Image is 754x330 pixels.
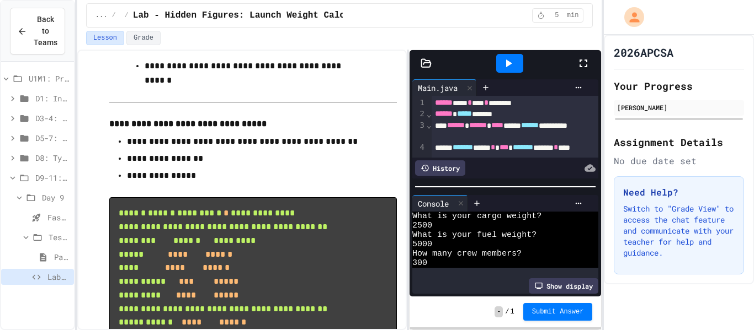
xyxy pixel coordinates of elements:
[133,9,377,22] span: Lab - Hidden Figures: Launch Weight Calculator
[35,93,70,104] span: D1: Intro to APCSA
[613,4,647,30] div: My Account
[34,14,57,48] span: Back to Teams
[42,192,70,203] span: Day 9
[10,8,65,55] button: Back to Teams
[125,11,129,20] span: /
[29,73,70,84] span: U1M1: Primitives, Variables, Basic I/O
[623,186,735,199] h3: Need Help?
[548,11,566,20] span: 5
[47,271,70,283] span: Lab - Hidden Figures: Launch Weight Calculator
[35,112,70,124] span: D3-4: Variables and Input
[614,154,744,167] div: No due date set
[111,11,115,20] span: /
[35,132,70,144] span: D5-7: Data Types and Number Calculations
[86,31,124,45] button: Lesson
[54,251,70,263] span: Part 1
[614,134,744,150] h2: Assignment Details
[623,203,735,258] p: Switch to "Grade View" to access the chat feature and communicate with your teacher for help and ...
[47,212,70,223] span: Fast Start
[614,78,744,94] h2: Your Progress
[95,11,108,20] span: ...
[614,45,673,60] h1: 2026APCSA
[49,231,70,243] span: Test Review (35 mins)
[35,152,70,164] span: D8: Type Casting
[35,172,70,183] span: D9-11: Module Wrap Up
[617,102,741,112] div: [PERSON_NAME]
[126,31,161,45] button: Grade
[567,11,579,20] span: min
